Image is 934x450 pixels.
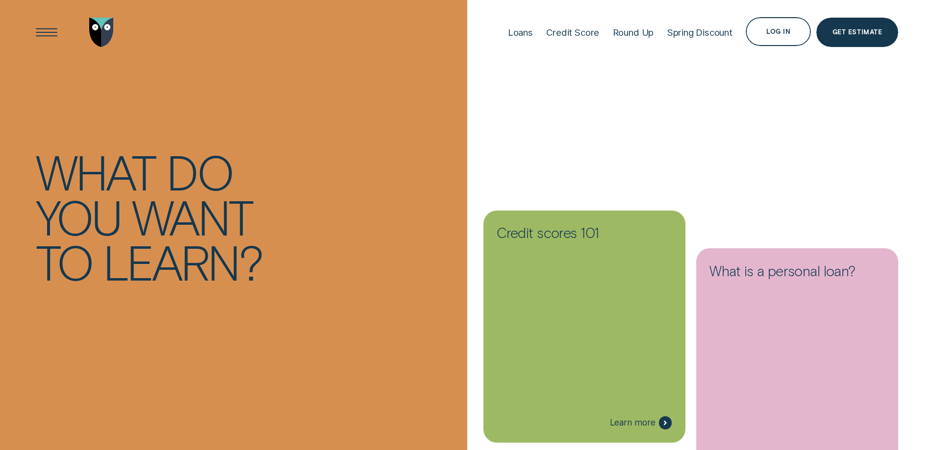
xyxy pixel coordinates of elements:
img: Wisr [89,18,114,47]
div: Spring Discount [667,27,732,38]
button: Log in [746,17,810,47]
h3: Credit scores 101 [497,224,672,247]
a: Credit scores 101Learn more [483,211,685,443]
div: Round Up [613,27,654,38]
h4: What do you want to learn? [36,149,279,284]
h3: What is a personal loan? [709,262,884,285]
a: Get Estimate [816,18,898,47]
button: Open Menu [32,18,61,47]
div: Credit Score [546,27,599,38]
span: Learn more [610,417,656,428]
div: Loans [508,27,533,38]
